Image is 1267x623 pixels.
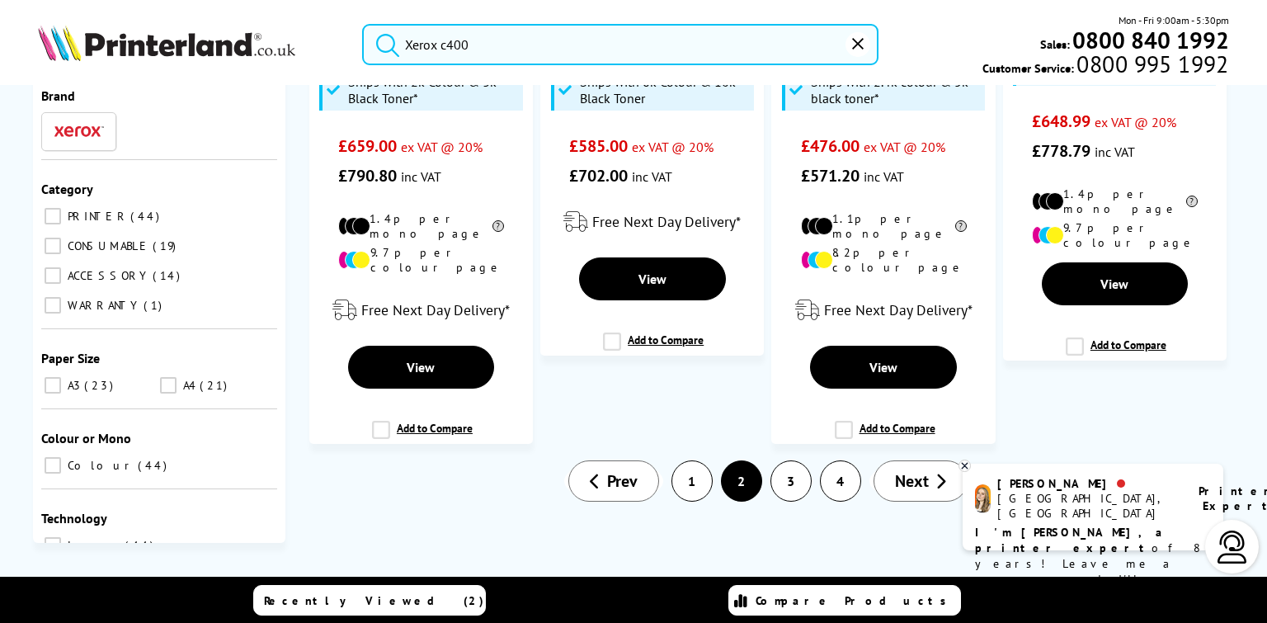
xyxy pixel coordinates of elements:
div: modal_delivery [549,199,756,245]
span: ACCESSORY [64,268,151,283]
span: £778.79 [1032,140,1090,162]
span: £702.00 [569,165,628,186]
a: Compare Products [728,585,961,616]
a: Printerland Logo [38,25,341,64]
span: £648.99 [1032,111,1090,132]
span: Brand [41,87,75,104]
span: Ships with 6k Colour & 10k Black Toner [580,73,750,106]
b: 0800 840 1992 [1072,25,1229,55]
span: £571.20 [801,165,860,186]
a: Previous [568,460,659,502]
span: inc VAT [632,168,672,185]
input: CONSUMABLE 19 [45,238,61,254]
a: View [1042,262,1189,305]
img: Printerland Logo [38,25,295,61]
span: Next [895,470,929,492]
span: 44 [130,209,163,224]
span: £476.00 [801,135,860,157]
span: 14 [153,268,184,283]
li: 8.2p per colour page [801,245,967,275]
span: Prev [607,470,638,492]
li: 1.1p per mono page [801,211,967,241]
a: 3 [771,461,811,501]
span: PRINTER [64,209,129,224]
label: Add to Compare [372,421,473,452]
span: Recently Viewed (2) [264,593,484,608]
input: A3 23 [45,377,61,394]
a: View [579,257,726,300]
span: 44 [125,538,158,553]
span: inc VAT [864,168,904,185]
span: Colour [64,458,136,473]
input: Colour 44 [45,457,61,474]
span: Sales: [1040,36,1070,52]
a: Next [874,460,968,502]
span: CONSUMABLE [64,238,151,253]
span: Paper Size [41,350,100,366]
span: Technology [41,510,107,526]
input: ACCESSORY 14 [45,267,61,284]
span: View [1100,276,1128,292]
span: A4 [179,378,198,393]
label: Add to Compare [835,421,935,452]
label: Add to Compare [1066,337,1166,369]
a: 4 [821,461,860,501]
span: inc VAT [401,168,441,185]
span: 23 [84,378,117,393]
div: [PERSON_NAME] [997,476,1178,491]
b: I'm [PERSON_NAME], a printer expert [975,525,1167,555]
li: 9.7p per colour page [338,245,504,275]
span: 44 [138,458,171,473]
label: Add to Compare [603,333,704,364]
a: Recently Viewed (2) [253,585,486,616]
span: Ships with 2.4k colour & 5k black toner* [811,73,981,106]
span: 19 [153,238,180,253]
span: A3 [64,378,82,393]
li: 1.4p per mono page [338,211,504,241]
div: [GEOGRAPHIC_DATA], [GEOGRAPHIC_DATA] [997,491,1178,521]
input: PRINTER 44 [45,208,61,224]
img: user-headset-light.svg [1216,531,1249,564]
span: Compare Products [756,593,955,608]
span: £790.80 [338,165,397,186]
div: modal_delivery [318,287,525,333]
span: Mon - Fri 9:00am - 5:30pm [1119,12,1229,28]
img: Xerox [54,125,104,137]
span: Ships with 2k Colour & 3k Black Toner* [348,73,518,106]
li: 9.7p per colour page [1032,220,1198,250]
span: 1 [144,298,166,313]
input: Laser 44 [45,537,61,554]
span: Laser [64,538,123,553]
span: WARRANTY [64,298,142,313]
span: Customer Service: [982,56,1228,76]
input: A4 21 [160,377,177,394]
p: of 8 years! Leave me a message and I'll respond ASAP [975,525,1211,603]
input: WARRANTY 1 [45,297,61,314]
span: Free Next Day Delivery* [361,300,510,319]
span: View [638,271,666,287]
div: modal_delivery [780,287,987,333]
span: Colour or Mono [41,430,131,446]
span: 21 [200,378,231,393]
span: ex VAT @ 20% [864,139,945,155]
li: 1.4p per mono page [1032,186,1198,216]
span: Free Next Day Delivery* [824,300,973,319]
input: Search product or brand [362,24,878,65]
a: 0800 840 1992 [1070,32,1229,48]
a: View [348,346,495,389]
span: 0800 995 1992 [1074,56,1228,72]
span: ex VAT @ 20% [632,139,714,155]
span: Category [41,181,93,197]
span: £585.00 [569,135,628,157]
span: View [407,359,435,375]
a: 1 [672,461,712,501]
a: View [810,346,957,389]
img: amy-livechat.png [975,484,991,513]
span: Free Next Day Delivery* [592,212,741,231]
span: inc VAT [1095,144,1135,160]
span: £659.00 [338,135,397,157]
span: ex VAT @ 20% [1095,114,1176,130]
span: View [869,359,897,375]
span: ex VAT @ 20% [401,139,483,155]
